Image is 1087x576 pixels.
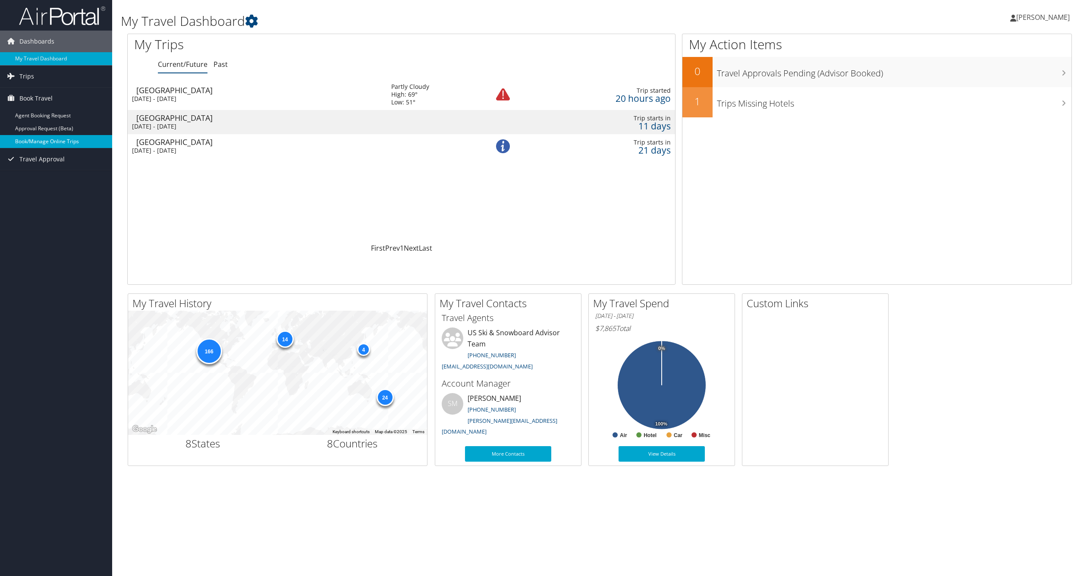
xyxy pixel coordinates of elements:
[595,324,728,333] h6: Total
[371,243,385,253] a: First
[437,327,579,374] li: US Ski & Snowboard Advisor Team
[284,436,421,451] h2: Countries
[158,60,207,69] a: Current/Future
[134,35,440,54] h1: My Trips
[136,86,383,94] div: [GEOGRAPHIC_DATA]
[121,12,759,30] h1: My Travel Dashboard
[391,83,429,91] div: Partly Cloudy
[682,87,1071,117] a: 1Trips Missing Hotels
[385,243,400,253] a: Prev
[593,296,735,311] h2: My Travel Spend
[658,346,665,351] tspan: 0%
[536,146,671,154] div: 21 days
[699,432,710,438] text: Misc
[682,35,1071,54] h1: My Action Items
[136,114,383,122] div: [GEOGRAPHIC_DATA]
[682,94,713,109] h2: 1
[327,436,333,450] span: 8
[357,343,370,356] div: 4
[747,296,888,311] h2: Custom Links
[135,436,271,451] h2: States
[536,87,671,94] div: Trip started
[185,436,192,450] span: 8
[536,138,671,146] div: Trip starts in
[717,63,1071,79] h3: Travel Approvals Pending (Advisor Booked)
[214,60,228,69] a: Past
[536,122,671,130] div: 11 days
[619,446,705,462] a: View Details
[465,446,551,462] a: More Contacts
[674,432,682,438] text: Car
[682,64,713,79] h2: 0
[196,338,222,364] div: 166
[132,147,378,154] div: [DATE] - [DATE]
[468,351,516,359] a: [PHONE_NUMBER]
[391,91,429,98] div: High: 69°
[442,362,533,370] a: [EMAIL_ADDRESS][DOMAIN_NAME]
[400,243,404,253] a: 1
[132,296,427,311] h2: My Travel History
[717,93,1071,110] h3: Trips Missing Hotels
[375,429,407,434] span: Map data ©2025
[19,66,34,87] span: Trips
[404,243,419,253] a: Next
[655,422,667,427] tspan: 100%
[376,389,393,406] div: 24
[442,378,575,390] h3: Account Manager
[19,88,53,109] span: Book Travel
[595,312,728,320] h6: [DATE] - [DATE]
[132,95,378,103] div: [DATE] - [DATE]
[130,424,159,435] img: Google
[333,429,370,435] button: Keyboard shortcuts
[595,324,616,333] span: $7,865
[496,88,510,101] img: alert-flat-solid-warning.png
[412,429,424,434] a: Terms (opens in new tab)
[682,57,1071,87] a: 0Travel Approvals Pending (Advisor Booked)
[1016,13,1070,22] span: [PERSON_NAME]
[419,243,432,253] a: Last
[1010,4,1078,30] a: [PERSON_NAME]
[276,330,293,347] div: 14
[536,114,671,122] div: Trip starts in
[644,432,657,438] text: Hotel
[19,31,54,52] span: Dashboards
[468,406,516,413] a: [PHONE_NUMBER]
[442,417,557,436] a: [PERSON_NAME][EMAIL_ADDRESS][DOMAIN_NAME]
[130,424,159,435] a: Open this area in Google Maps (opens a new window)
[442,393,463,415] div: SM
[440,296,581,311] h2: My Travel Contacts
[437,393,579,439] li: [PERSON_NAME]
[496,139,510,153] img: alert-flat-solid-info.png
[19,148,65,170] span: Travel Approval
[391,98,429,106] div: Low: 51°
[19,6,105,26] img: airportal-logo.png
[536,94,671,102] div: 20 hours ago
[132,123,378,130] div: [DATE] - [DATE]
[620,432,627,438] text: Air
[136,138,383,146] div: [GEOGRAPHIC_DATA]
[442,312,575,324] h3: Travel Agents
